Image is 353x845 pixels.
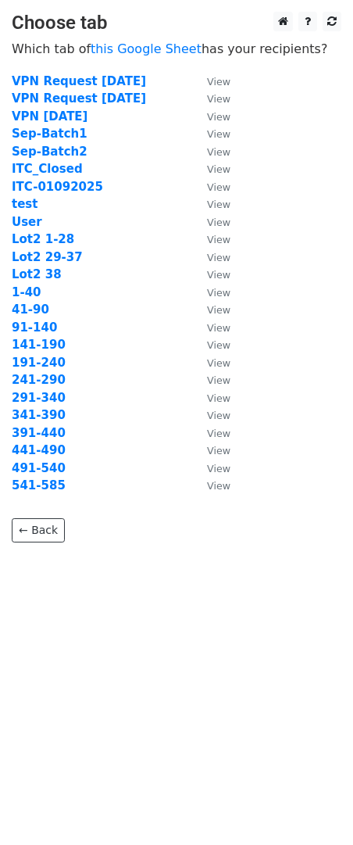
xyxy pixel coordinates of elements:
[191,215,230,229] a: View
[12,285,41,299] a: 1-40
[12,127,87,141] a: Sep-Batch1
[191,91,230,106] a: View
[207,93,230,105] small: View
[207,339,230,351] small: View
[12,232,74,246] a: Lot2 1-28
[191,373,230,387] a: View
[207,181,230,193] small: View
[12,478,66,492] a: 541-585
[207,269,230,281] small: View
[12,320,57,335] a: 91-140
[191,443,230,457] a: View
[207,128,230,140] small: View
[191,285,230,299] a: View
[207,111,230,123] small: View
[191,461,230,475] a: View
[191,180,230,194] a: View
[12,145,87,159] a: Sep-Batch2
[191,267,230,281] a: View
[207,287,230,299] small: View
[91,41,201,56] a: this Google Sheet
[12,391,66,405] a: 291-340
[191,356,230,370] a: View
[207,374,230,386] small: View
[12,338,66,352] a: 141-190
[12,180,103,194] a: ITC-01092025
[207,163,230,175] small: View
[207,146,230,158] small: View
[12,426,66,440] a: 391-440
[207,252,230,263] small: View
[12,518,65,542] a: ← Back
[12,443,66,457] a: 441-490
[12,408,66,422] a: 341-390
[12,74,146,88] a: VPN Request [DATE]
[207,217,230,228] small: View
[12,91,146,106] a: VPN Request [DATE]
[12,162,83,176] a: ITC_Closed
[12,303,49,317] a: 41-90
[207,304,230,316] small: View
[191,127,230,141] a: View
[207,357,230,369] small: View
[191,303,230,317] a: View
[207,410,230,421] small: View
[207,463,230,474] small: View
[12,41,341,57] p: Which tab of has your recipients?
[191,338,230,352] a: View
[191,74,230,88] a: View
[191,162,230,176] a: View
[207,445,230,457] small: View
[207,322,230,334] small: View
[191,250,230,264] a: View
[191,320,230,335] a: View
[207,392,230,404] small: View
[12,373,66,387] a: 241-290
[12,109,87,124] a: VPN [DATE]
[191,408,230,422] a: View
[191,391,230,405] a: View
[12,197,37,211] a: test
[191,145,230,159] a: View
[12,356,66,370] a: 191-240
[207,76,230,88] small: View
[191,478,230,492] a: View
[207,199,230,210] small: View
[191,109,230,124] a: View
[12,215,42,229] a: User
[191,426,230,440] a: View
[12,267,62,281] a: Lot2 38
[12,12,341,34] h3: Choose tab
[207,234,230,245] small: View
[191,197,230,211] a: View
[12,461,66,475] a: 491-540
[12,250,83,264] a: Lot2 29-37
[207,428,230,439] small: View
[207,480,230,492] small: View
[191,232,230,246] a: View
